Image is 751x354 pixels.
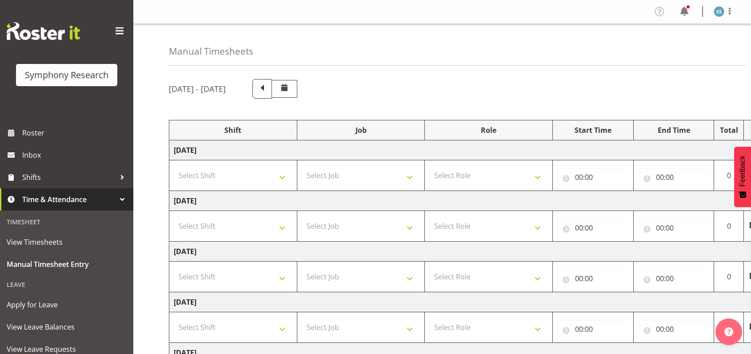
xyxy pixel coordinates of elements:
[739,155,747,187] span: Feedback
[714,312,744,343] td: 0
[714,262,744,292] td: 0
[557,125,629,135] div: Start Time
[169,84,226,94] h5: [DATE] - [DATE]
[638,270,710,287] input: Click to select...
[302,125,420,135] div: Job
[7,235,127,249] span: View Timesheets
[7,298,127,311] span: Apply for Leave
[2,231,131,253] a: View Timesheets
[22,126,129,139] span: Roster
[25,68,108,82] div: Symphony Research
[714,160,744,191] td: 0
[22,171,116,184] span: Shifts
[7,320,127,334] span: View Leave Balances
[638,168,710,186] input: Click to select...
[7,22,80,40] img: Rosterit website logo
[724,327,733,336] img: help-xxl-2.png
[22,148,129,162] span: Inbox
[2,253,131,275] a: Manual Timesheet Entry
[557,168,629,186] input: Click to select...
[638,320,710,338] input: Click to select...
[638,125,710,135] div: End Time
[174,125,292,135] div: Shift
[714,6,724,17] img: shane-shaw-williams1936.jpg
[557,270,629,287] input: Click to select...
[7,258,127,271] span: Manual Timesheet Entry
[557,219,629,237] input: Click to select...
[714,211,744,242] td: 0
[2,316,131,338] a: View Leave Balances
[169,46,253,56] h4: Manual Timesheets
[22,193,116,206] span: Time & Attendance
[734,147,751,207] button: Feedback - Show survey
[638,219,710,237] input: Click to select...
[2,275,131,294] div: Leave
[2,294,131,316] a: Apply for Leave
[429,125,548,135] div: Role
[719,125,739,135] div: Total
[2,213,131,231] div: Timesheet
[557,320,629,338] input: Click to select...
